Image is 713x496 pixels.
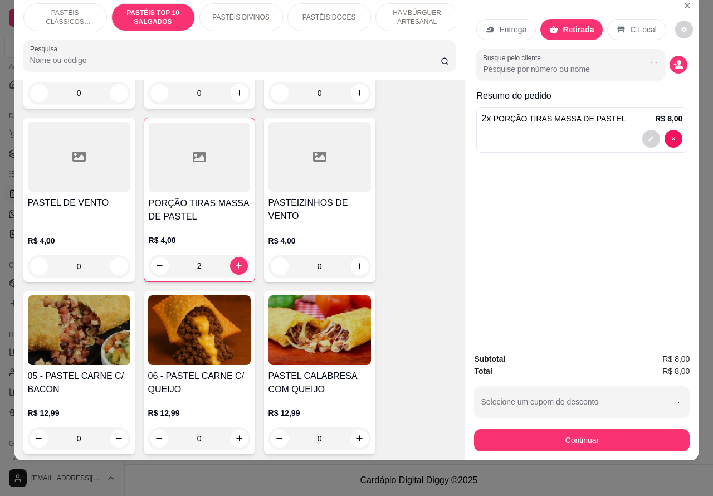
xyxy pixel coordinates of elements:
[662,365,690,377] span: R$ 8,00
[28,235,130,246] p: R$ 4,00
[28,407,130,419] p: R$ 12,99
[483,64,627,75] input: Busque pelo cliente
[148,407,251,419] p: R$ 12,99
[271,430,289,448] button: decrease-product-quantity
[268,369,371,396] h4: PASTEL CALABRESA COM QUEIJO
[33,8,97,26] p: PASTÉIS CLÁSSICOS SALGADOS
[268,407,371,419] p: R$ 12,99
[670,56,687,74] button: decrease-product-quantity
[499,24,526,35] p: Entrega
[30,257,48,275] button: decrease-product-quantity
[30,55,441,66] input: Pesquisa
[121,8,185,26] p: PASTÉIS TOP 10 SALGADOS
[110,257,128,275] button: increase-product-quantity
[563,24,594,35] p: Retirada
[645,55,663,73] button: Show suggestions
[30,84,48,102] button: decrease-product-quantity
[385,8,450,26] p: HAMBÚRGUER ARTESANAL
[302,13,356,22] p: PASTÉIS DOCES
[231,84,248,102] button: increase-product-quantity
[675,21,693,38] button: decrease-product-quantity
[149,197,250,223] h4: PORÇÃO TIRAS MASSA DE PASTEL
[474,354,505,363] strong: Subtotal
[271,257,289,275] button: decrease-product-quantity
[110,84,128,102] button: increase-product-quantity
[28,295,130,365] img: product-image
[662,353,690,365] span: R$ 8,00
[230,257,248,275] button: increase-product-quantity
[30,44,61,54] label: Pesquisa
[149,235,250,246] p: R$ 4,00
[148,295,251,365] img: product-image
[665,130,682,148] button: decrease-product-quantity
[212,13,269,22] p: PASTÉIS DIVINOS
[351,430,369,448] button: increase-product-quantity
[642,130,660,148] button: decrease-product-quantity
[474,429,690,451] button: Continuar
[268,235,371,246] p: R$ 4,00
[494,114,626,123] span: PORÇÃO TIRAS MASSA DE PASTEL
[28,369,130,396] h4: 05 - PASTEL CARNE C/ BACON
[483,53,545,62] label: Busque pelo cliente
[268,196,371,223] h4: PASTEIZINHOS DE VENTO
[474,386,690,417] button: Selecione um cupom de desconto
[351,257,369,275] button: increase-product-quantity
[151,257,169,275] button: decrease-product-quantity
[268,295,371,365] img: product-image
[476,89,687,103] p: Resumo do pedido
[148,369,251,396] h4: 06 - PASTEL CARNE C/ QUEIJO
[630,24,656,35] p: C.Local
[28,196,130,210] h4: PASTEL DE VENTO
[655,113,682,124] p: R$ 8,00
[271,84,289,102] button: decrease-product-quantity
[481,112,626,125] p: 2 x
[474,367,492,376] strong: Total
[351,84,369,102] button: increase-product-quantity
[150,84,168,102] button: decrease-product-quantity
